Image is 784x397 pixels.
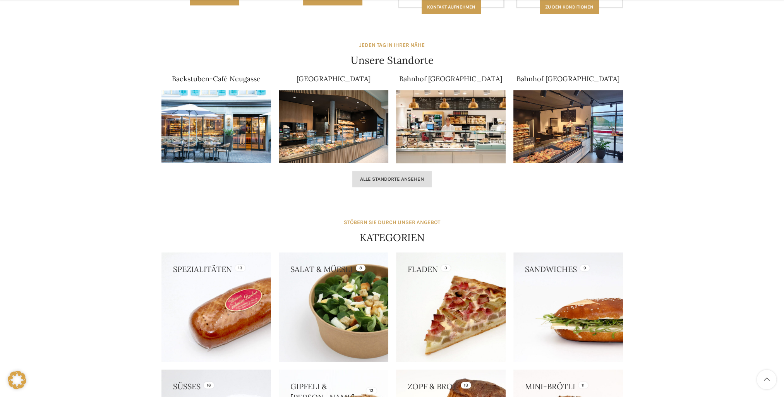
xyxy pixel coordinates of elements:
a: Backstuben-Café Neugasse [172,74,261,83]
h4: KATEGORIEN [360,231,425,245]
div: STÖBERN SIE DURCH UNSER ANGEBOT [344,218,440,227]
h4: Unsere Standorte [351,53,434,67]
div: JEDEN TAG IN IHRER NÄHE [359,41,425,50]
a: Bahnhof [GEOGRAPHIC_DATA] [399,74,502,83]
span: Alle Standorte ansehen [360,176,424,182]
span: Kontakt aufnehmen [427,4,475,10]
span: Zu den konditionen [545,4,594,10]
a: Scroll to top button [757,370,776,389]
a: Alle Standorte ansehen [352,171,432,187]
a: [GEOGRAPHIC_DATA] [297,74,371,83]
a: Bahnhof [GEOGRAPHIC_DATA] [516,74,619,83]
